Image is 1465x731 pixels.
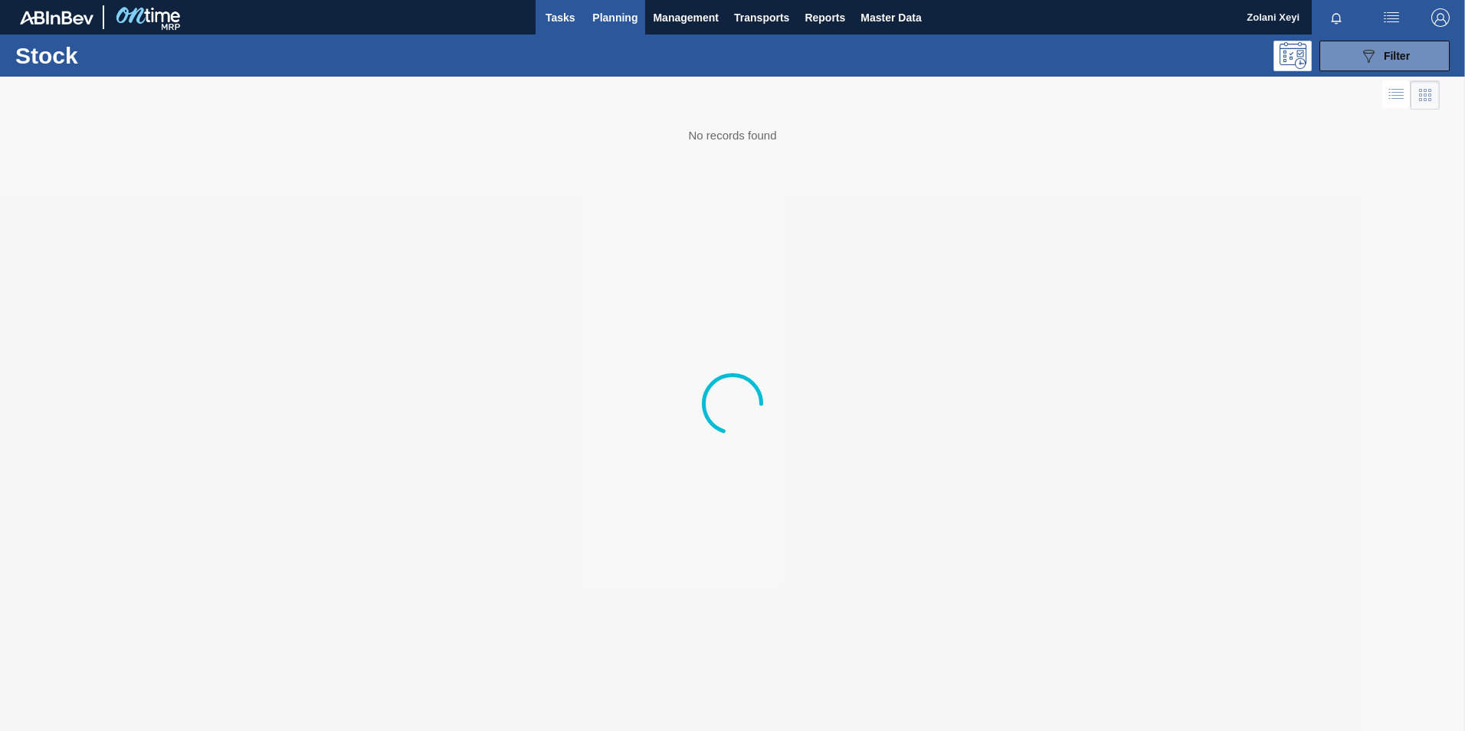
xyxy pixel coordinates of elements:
[805,8,845,27] span: Reports
[543,8,577,27] span: Tasks
[1384,50,1410,62] span: Filter
[1319,41,1450,71] button: Filter
[860,8,921,27] span: Master Data
[1382,8,1401,27] img: userActions
[592,8,637,27] span: Planning
[15,47,244,64] h1: Stock
[734,8,789,27] span: Transports
[653,8,719,27] span: Management
[1312,7,1361,28] button: Notifications
[20,11,93,25] img: TNhmsLtSVTkK8tSr43FrP2fwEKptu5GPRR3wAAAABJRU5ErkJggg==
[1431,8,1450,27] img: Logout
[1273,41,1312,71] div: Programming: no user selected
